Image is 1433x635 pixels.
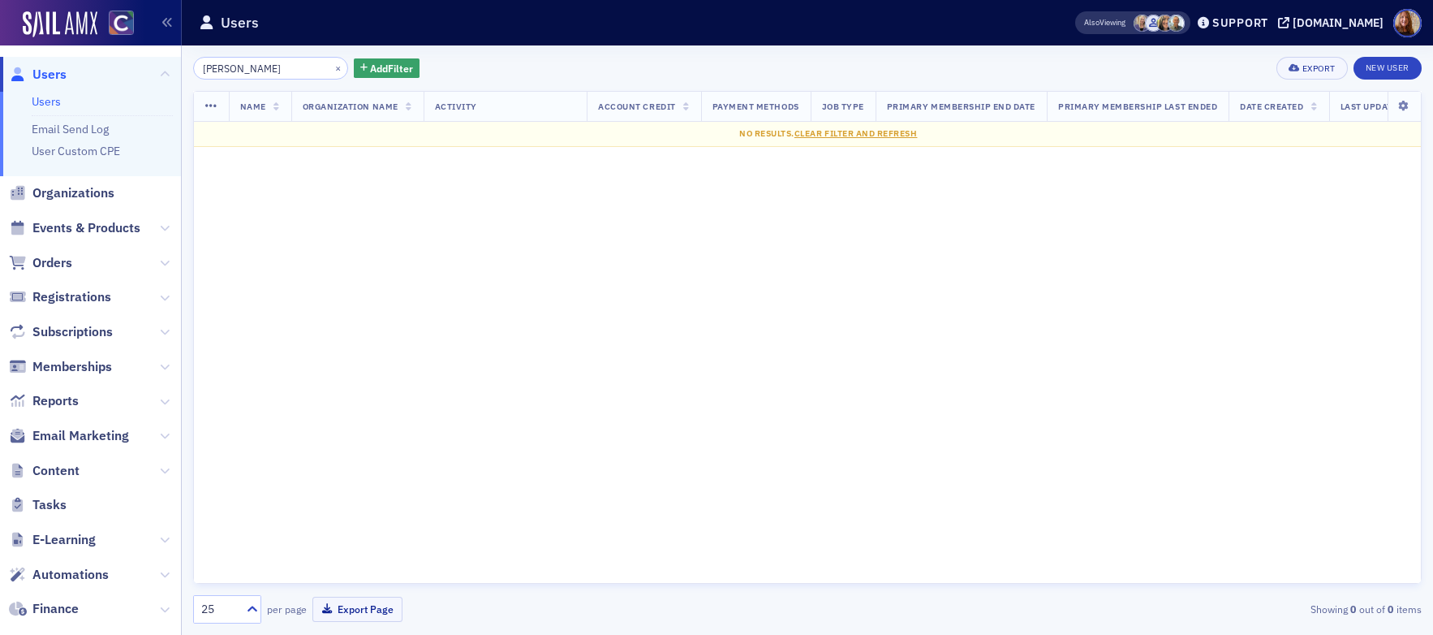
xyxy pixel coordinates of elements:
span: Users [32,66,67,84]
span: E-Learning [32,531,96,549]
a: Finance [9,600,79,618]
a: Automations [9,566,109,584]
span: Activity [435,101,477,112]
a: Registrations [9,288,111,306]
span: Alicia Gelinas [1134,15,1151,32]
a: Users [32,94,61,109]
a: Subscriptions [9,323,113,341]
div: Export [1302,64,1336,73]
span: Dan Baer [1145,15,1162,32]
h1: Users [221,13,259,32]
span: Job Type [822,101,864,112]
input: Search… [193,57,348,80]
span: Content [32,462,80,480]
a: Email Send Log [32,122,109,136]
strong: 0 [1385,602,1396,616]
a: Reports [9,392,79,410]
a: View Homepage [97,11,134,38]
button: × [331,60,346,75]
a: Organizations [9,184,114,202]
span: Lauren Standiford [1156,15,1173,32]
span: Primary Membership Last Ended [1058,101,1217,112]
button: Export [1276,57,1347,80]
a: Users [9,66,67,84]
span: Clear Filter and Refresh [794,127,918,139]
div: Support [1212,15,1268,30]
span: Finance [32,600,79,618]
span: Organization Name [303,101,398,112]
span: Automations [32,566,109,584]
span: Tasks [32,496,67,514]
div: [DOMAIN_NAME] [1293,15,1384,30]
span: Payment Methods [712,101,799,112]
span: Organizations [32,184,114,202]
div: Showing out of items [1023,602,1422,616]
button: Export Page [312,597,402,622]
span: Registrations [32,288,111,306]
button: AddFilter [354,58,420,79]
a: Events & Products [9,219,140,237]
button: [DOMAIN_NAME] [1278,17,1389,28]
span: Viewing [1084,17,1125,28]
a: Memberships [9,358,112,376]
a: New User [1353,57,1422,80]
div: 25 [201,601,237,618]
a: Email Marketing [9,427,129,445]
span: Date Created [1240,101,1303,112]
span: Reports [32,392,79,410]
div: Also [1084,17,1099,28]
a: User Custom CPE [32,144,120,158]
a: Orders [9,254,72,272]
strong: 0 [1348,602,1359,616]
span: Events & Products [32,219,140,237]
a: Tasks [9,496,67,514]
span: Profile [1393,9,1422,37]
a: E-Learning [9,531,96,549]
span: Memberships [32,358,112,376]
span: Account Credit [598,101,675,112]
span: Orders [32,254,72,272]
span: Subscriptions [32,323,113,341]
a: Content [9,462,80,480]
span: Add Filter [370,61,413,76]
span: Derrol Moorhead [1168,15,1185,32]
span: Email Marketing [32,427,129,445]
img: SailAMX [109,11,134,36]
span: Name [240,101,266,112]
span: Primary Membership End Date [887,101,1035,112]
span: Last Updated [1340,101,1404,112]
label: per page [267,602,307,616]
img: SailAMX [23,11,97,37]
